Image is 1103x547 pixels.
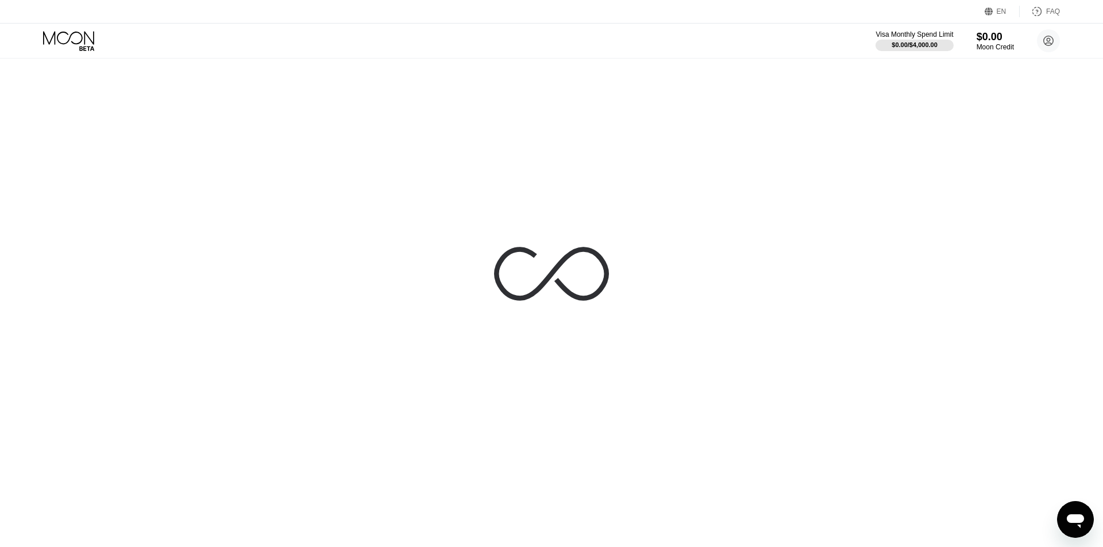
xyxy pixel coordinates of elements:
iframe: Button to launch messaging window [1057,501,1094,538]
div: FAQ [1046,7,1060,15]
div: FAQ [1020,6,1060,17]
div: $0.00 / $4,000.00 [892,41,938,48]
div: Visa Monthly Spend Limit$0.00/$4,000.00 [876,30,953,51]
div: EN [997,7,1006,15]
div: Moon Credit [977,43,1014,51]
div: $0.00Moon Credit [977,31,1014,51]
div: Visa Monthly Spend Limit [876,30,953,38]
div: $0.00 [977,31,1014,43]
div: EN [985,6,1020,17]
